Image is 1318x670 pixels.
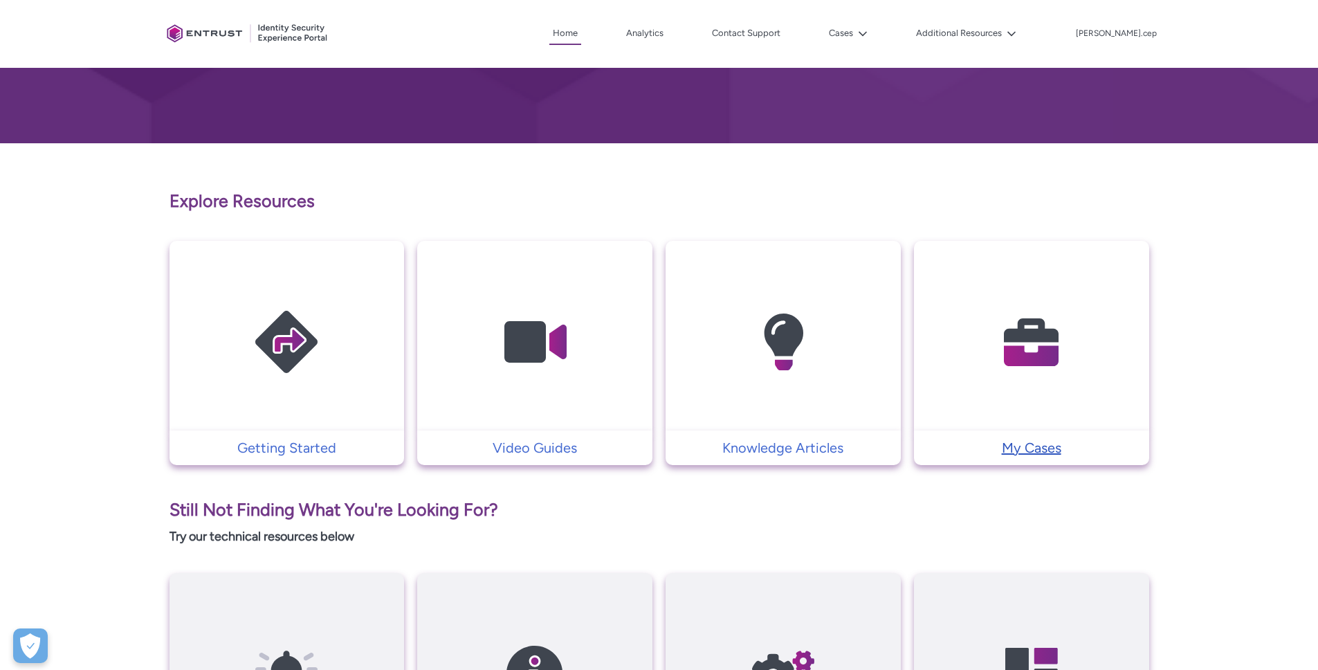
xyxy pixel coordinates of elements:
p: Knowledge Articles [672,437,894,458]
a: My Cases [914,437,1149,458]
p: Explore Resources [170,188,1149,215]
img: Getting Started [221,268,352,417]
p: Getting Started [176,437,398,458]
button: Open Preferences [13,628,48,663]
p: Video Guides [424,437,646,458]
p: [PERSON_NAME].cep [1076,29,1157,39]
iframe: Qualified Messenger [1304,656,1318,670]
a: Contact Support [708,23,784,44]
a: Getting Started [170,437,405,458]
a: Knowledge Articles [666,437,901,458]
button: User Profile alex.cep [1075,26,1157,39]
p: Try our technical resources below [170,527,1149,546]
p: My Cases [921,437,1142,458]
img: Knowledge Articles [717,268,849,417]
button: Additional Resources [913,23,1020,44]
p: Still Not Finding What You're Looking For? [170,497,1149,523]
button: Cases [825,23,871,44]
div: Cookie Preferences [13,628,48,663]
a: Analytics, opens in new tab [623,23,667,44]
img: My Cases [966,268,1097,417]
a: Video Guides [417,437,652,458]
img: Video Guides [469,268,601,417]
a: Home [549,23,581,45]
